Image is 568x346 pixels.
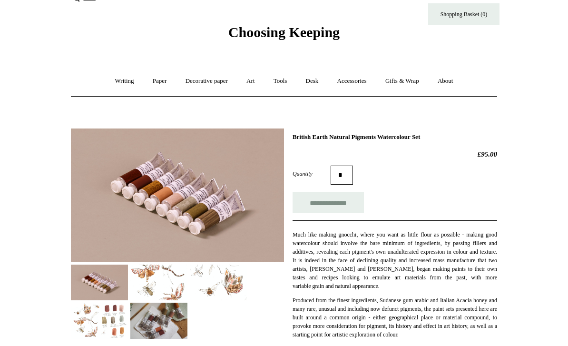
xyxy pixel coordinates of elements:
[130,265,187,301] img: British Earth Natural Pigments Watercolour Set
[238,69,263,94] a: Art
[71,129,284,263] img: British Earth Natural Pigments Watercolour Set
[293,297,497,339] p: Produced from the finest ingredients, Sudanese gum arabic and Italian Acacia honey and many rare,...
[429,69,462,94] a: About
[228,25,340,40] span: Choosing Keeping
[107,69,143,94] a: Writing
[228,32,340,39] a: Choosing Keeping
[71,265,128,301] img: British Earth Natural Pigments Watercolour Set
[329,69,375,94] a: Accessories
[265,69,296,94] a: Tools
[190,265,247,301] img: British Earth Natural Pigments Watercolour Set
[377,69,428,94] a: Gifts & Wrap
[130,303,187,339] img: British Earth Natural Pigments Watercolour Set
[293,134,497,141] h1: British Earth Natural Pigments Watercolour Set
[428,4,499,25] a: Shopping Basket (0)
[293,150,497,159] h2: £95.00
[144,69,176,94] a: Paper
[293,231,497,291] p: Much like making gnocchi, where you want as little flour as possible - making good watercolour sh...
[177,69,236,94] a: Decorative paper
[293,170,331,178] label: Quantity
[297,69,327,94] a: Desk
[71,303,128,339] img: British Earth Natural Pigments Watercolour Set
